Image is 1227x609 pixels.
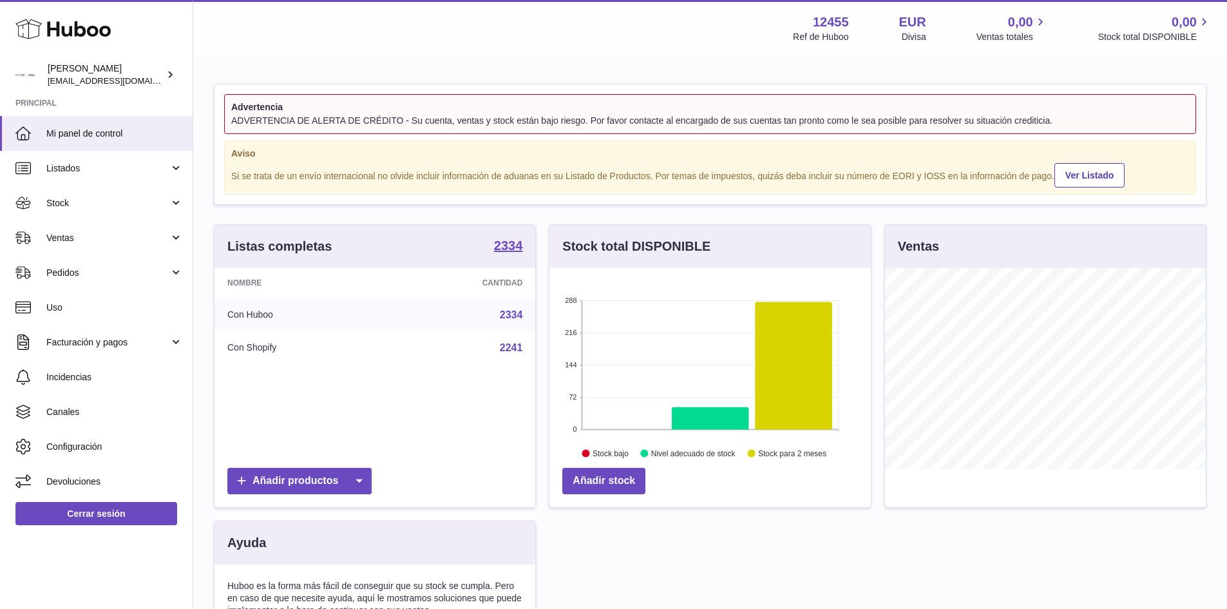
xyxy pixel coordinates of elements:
strong: 2334 [494,239,523,252]
span: Listados [46,162,169,175]
span: Mi panel de control [46,128,183,140]
td: Con Shopify [214,331,385,365]
strong: Advertencia [231,101,1189,113]
span: Configuración [46,441,183,453]
text: 0 [573,426,577,434]
span: Incidencias [46,371,183,383]
a: Añadir productos [227,468,372,494]
th: Cantidad [385,268,536,298]
h3: Stock total DISPONIBLE [562,238,710,255]
div: Divisa [902,31,926,43]
div: Si se trata de un envío internacional no olvide incluir información de aduanas en su Listado de P... [231,162,1189,188]
span: Pedidos [46,267,169,279]
a: 2334 [494,239,523,255]
text: 144 [565,362,576,369]
img: pedidos@glowrias.com [15,65,35,84]
th: Nombre [214,268,385,298]
span: Uso [46,302,183,314]
h3: Listas completas [227,238,332,255]
text: Nivel adecuado de stock [651,449,736,458]
span: 0,00 [1008,14,1033,31]
a: Añadir stock [562,468,645,494]
text: 288 [565,297,576,305]
span: 0,00 [1172,14,1197,31]
a: Cerrar sesión [15,502,177,525]
strong: EUR [899,14,926,31]
text: Stock bajo [593,449,629,458]
td: Con Huboo [214,298,385,332]
span: Devoluciones [46,476,183,488]
text: 72 [569,394,577,401]
text: 216 [565,329,576,337]
div: ADVERTENCIA DE ALERTA DE CRÉDITO - Su cuenta, ventas y stock están bajo riesgo. Por favor contact... [231,115,1189,127]
div: Ref de Huboo [793,31,848,43]
a: Ver Listado [1054,163,1125,188]
div: [PERSON_NAME] [48,63,164,87]
h3: Ventas [898,238,939,255]
a: 2241 [500,342,523,353]
span: Stock [46,197,169,209]
span: Ventas [46,232,169,244]
span: Stock total DISPONIBLE [1098,31,1212,43]
span: Facturación y pagos [46,336,169,349]
a: 0,00 Stock total DISPONIBLE [1098,14,1212,43]
text: Stock para 2 meses [758,449,826,458]
span: Canales [46,406,183,418]
a: 2334 [500,309,523,320]
a: 0,00 Ventas totales [976,14,1048,43]
strong: Aviso [231,148,1189,160]
span: [EMAIL_ADDRESS][DOMAIN_NAME] [48,75,189,86]
span: Ventas totales [976,31,1048,43]
strong: 12455 [813,14,849,31]
h3: Ayuda [227,534,266,552]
